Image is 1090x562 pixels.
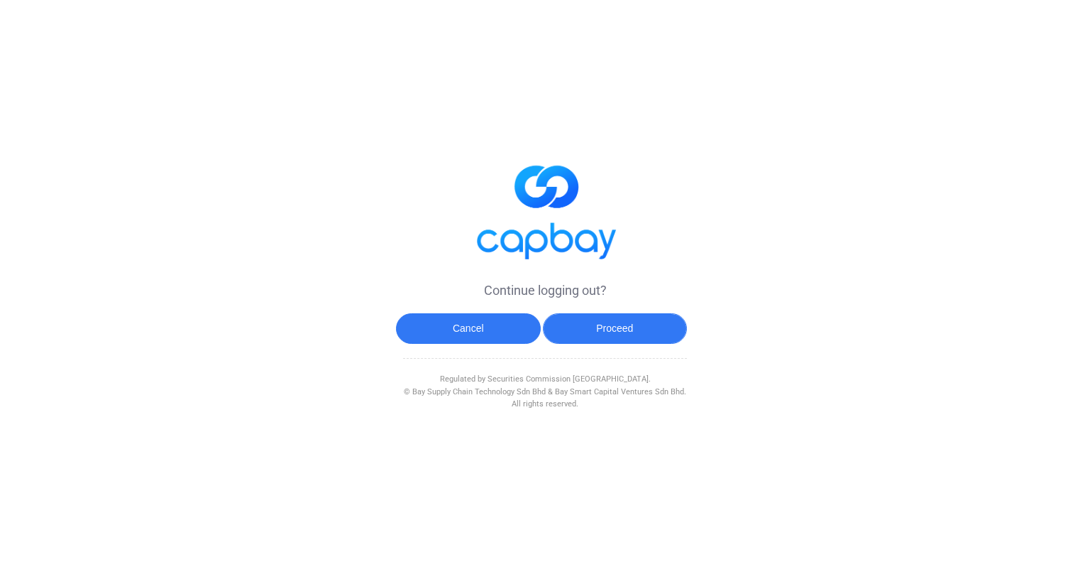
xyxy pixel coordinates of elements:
button: Cancel [396,313,541,344]
span: Bay Smart Capital Ventures Sdn Bhd. [555,387,686,396]
div: Regulated by Securities Commission [GEOGRAPHIC_DATA]. & All rights reserved. [403,359,687,411]
h4: Continue logging out? [403,282,687,299]
button: Proceed [543,313,688,344]
img: logo [467,151,623,268]
span: © Bay Supply Chain Technology Sdn Bhd [404,387,546,396]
